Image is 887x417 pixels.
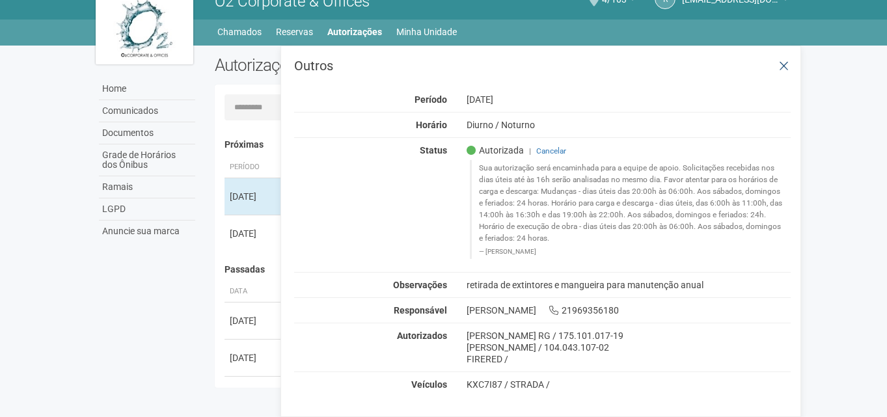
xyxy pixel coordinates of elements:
[536,146,566,155] a: Cancelar
[230,227,278,240] div: [DATE]
[467,330,791,342] div: [PERSON_NAME] RG / 175.101.017-19
[457,119,801,131] div: Diurno / Noturno
[276,23,313,41] a: Reservas
[225,281,283,303] th: Data
[467,379,791,390] div: KXC7I87 / STRADA /
[457,304,801,316] div: [PERSON_NAME] 21969356180
[99,122,195,144] a: Documentos
[99,78,195,100] a: Home
[420,145,447,155] strong: Status
[396,23,457,41] a: Minha Unidade
[470,160,791,258] blockquote: Sua autorização será encaminhada para a equipe de apoio. Solicitações recebidas nos dias úteis at...
[457,279,801,291] div: retirada de extintores e mangueira para manutenção anual
[529,146,531,155] span: |
[99,221,195,242] a: Anuncie sua marca
[99,144,195,176] a: Grade de Horários dos Ônibus
[225,157,283,178] th: Período
[479,247,784,256] footer: [PERSON_NAME]
[99,176,195,198] a: Ramais
[411,379,447,390] strong: Veículos
[393,280,447,290] strong: Observações
[215,55,493,75] h2: Autorizações
[99,100,195,122] a: Comunicados
[217,23,262,41] a: Chamados
[225,265,782,275] h4: Passadas
[394,305,447,316] strong: Responsável
[230,314,278,327] div: [DATE]
[99,198,195,221] a: LGPD
[467,144,524,156] span: Autorizada
[225,140,782,150] h4: Próximas
[467,353,791,365] div: FIRERED /
[467,342,791,353] div: [PERSON_NAME] / 104.043.107-02
[397,330,447,341] strong: Autorizados
[230,351,278,364] div: [DATE]
[415,94,447,105] strong: Período
[457,94,801,105] div: [DATE]
[416,120,447,130] strong: Horário
[230,190,278,203] div: [DATE]
[327,23,382,41] a: Autorizações
[294,59,791,72] h3: Outros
